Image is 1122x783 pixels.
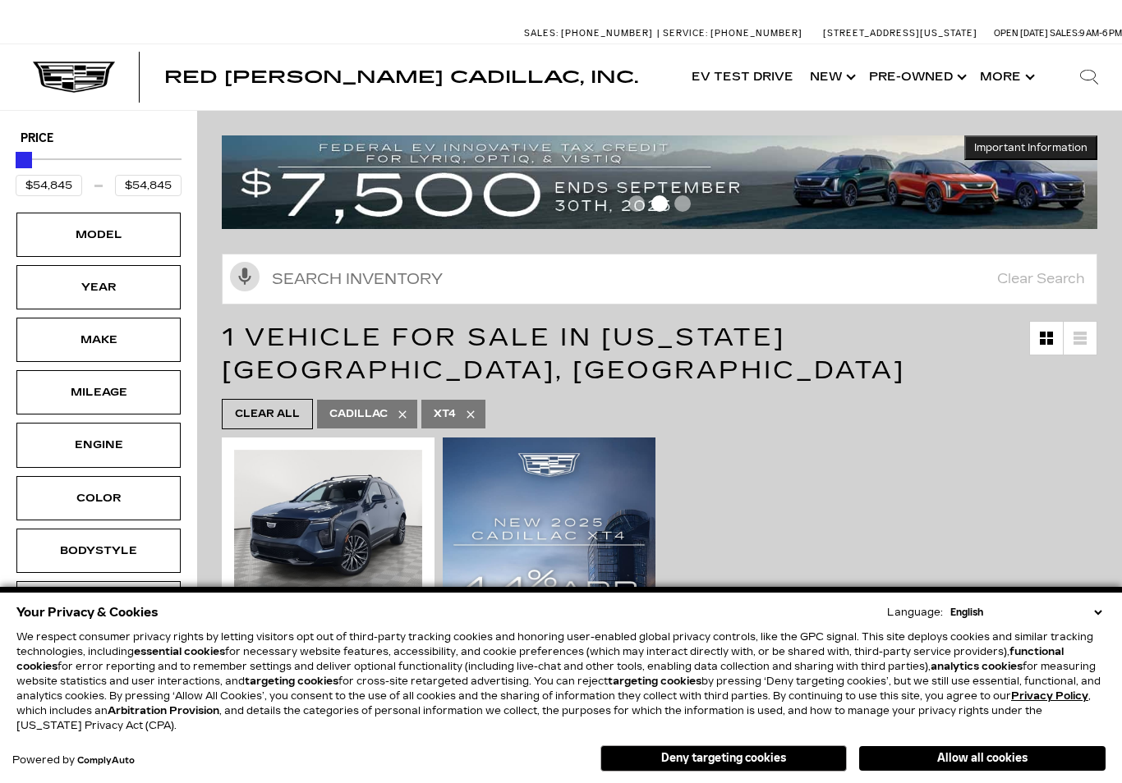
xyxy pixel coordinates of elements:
a: Privacy Policy [1011,690,1088,702]
strong: targeting cookies [245,675,338,687]
a: EV Test Drive [683,44,802,110]
div: Year [57,278,140,296]
div: Language: [887,607,943,617]
div: BodystyleBodystyle [16,529,181,573]
strong: essential cookies [134,646,225,657]
a: ComplyAuto [77,756,135,766]
button: Deny targeting cookies [600,745,847,772]
img: Cadillac Dark Logo with Cadillac White Text [33,62,115,93]
div: Mileage [57,383,140,401]
span: Your Privacy & Cookies [16,601,159,624]
input: Maximum [115,175,182,196]
div: MakeMake [16,318,181,362]
span: Clear All [235,404,300,424]
div: Bodystyle [57,542,140,560]
div: Maximum Price [16,152,32,168]
div: Powered by [12,755,135,766]
a: Pre-Owned [861,44,972,110]
p: We respect consumer privacy rights by letting visitors opt out of third-party tracking cookies an... [16,630,1106,733]
div: Make [57,331,140,349]
div: Color [57,489,140,507]
span: [PHONE_NUMBER] [710,28,802,39]
div: MileageMileage [16,370,181,414]
span: Sales: [1050,28,1079,39]
span: Red [PERSON_NAME] Cadillac, Inc. [164,67,638,87]
div: Model [57,226,140,244]
a: [STREET_ADDRESS][US_STATE] [823,28,977,39]
div: EngineEngine [16,423,181,467]
strong: targeting cookies [608,675,701,687]
div: ColorColor [16,476,181,520]
span: Cadillac [329,404,388,424]
div: ModelModel [16,213,181,257]
img: 2024 Cadillac XT4 Sport [234,450,422,591]
img: vrp-tax-ending-august-version [222,135,1097,229]
strong: Arbitration Provision [108,705,219,717]
svg: Click to toggle on voice search [230,262,260,291]
button: More [972,44,1040,110]
a: Sales: [PHONE_NUMBER] [524,29,657,38]
h5: Price [21,131,177,146]
a: New [802,44,861,110]
span: Open [DATE] [994,28,1048,39]
div: TrimTrim [16,581,181,625]
span: Service: [663,28,708,39]
span: [PHONE_NUMBER] [561,28,653,39]
span: Important Information [974,141,1088,154]
button: Allow all cookies [859,746,1106,771]
input: Search Inventory [222,254,1097,304]
strong: analytics cookies [931,661,1023,672]
a: Red [PERSON_NAME] Cadillac, Inc. [164,69,638,85]
select: Language Select [946,605,1106,620]
span: 1 Vehicle for Sale in [US_STATE][GEOGRAPHIC_DATA], [GEOGRAPHIC_DATA] [222,323,905,385]
a: Service: [PHONE_NUMBER] [657,29,807,38]
span: Sales: [524,28,559,39]
span: 9 AM-6 PM [1079,28,1122,39]
span: Go to slide 1 [628,195,645,212]
div: YearYear [16,265,181,309]
span: Go to slide 3 [674,195,691,212]
input: Minimum [16,175,82,196]
div: Price [16,146,182,196]
span: Go to slide 2 [651,195,668,212]
div: Engine [57,436,140,454]
span: XT4 [434,404,456,424]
